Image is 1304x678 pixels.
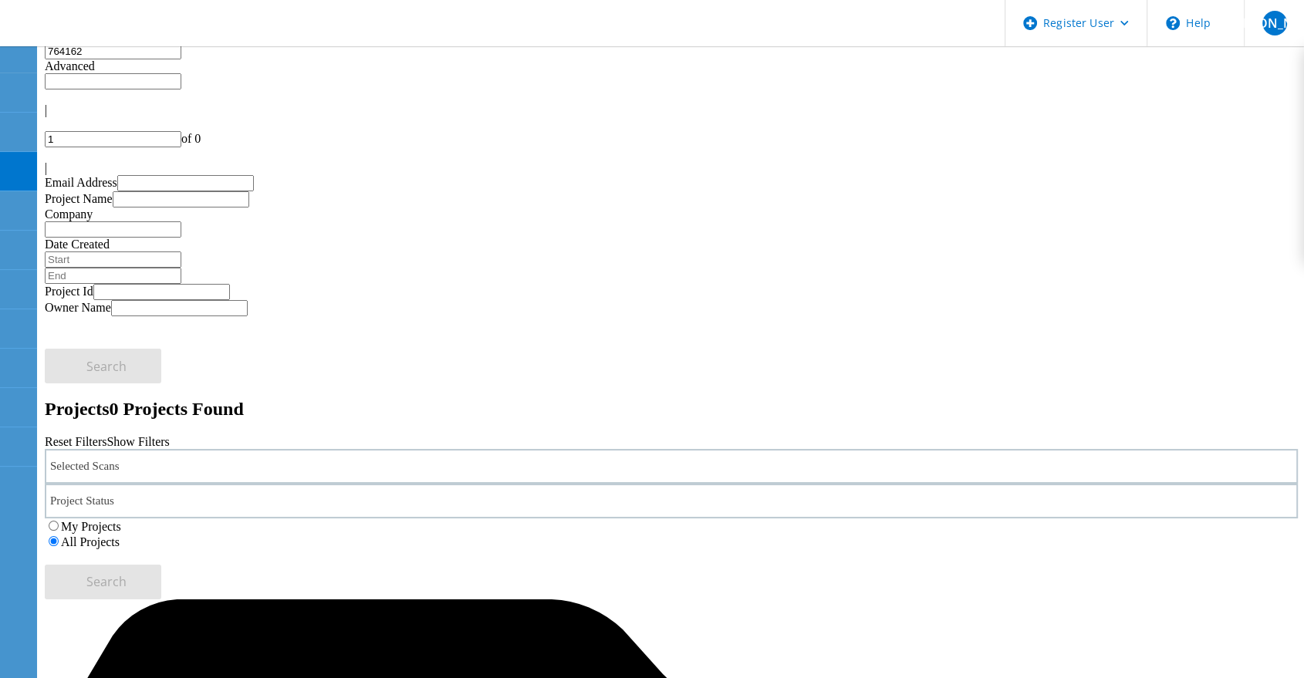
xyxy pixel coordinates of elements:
[45,301,111,314] label: Owner Name
[45,238,110,251] label: Date Created
[45,43,181,59] input: Search projects by name, owner, ID, company, etc
[110,399,244,419] span: 0 Projects Found
[45,251,181,268] input: Start
[45,435,106,448] a: Reset Filters
[45,565,161,599] button: Search
[61,535,120,548] label: All Projects
[181,132,201,145] span: of 0
[45,207,93,221] label: Company
[45,161,1298,175] div: |
[86,573,127,590] span: Search
[15,30,181,43] a: Live Optics Dashboard
[45,176,117,189] label: Email Address
[45,268,181,284] input: End
[45,59,95,73] span: Advanced
[86,358,127,375] span: Search
[106,435,169,448] a: Show Filters
[1166,16,1180,30] svg: \n
[45,285,93,298] label: Project Id
[61,520,121,533] label: My Projects
[45,484,1298,518] div: Project Status
[45,449,1298,484] div: Selected Scans
[45,399,110,419] b: Projects
[45,103,1298,117] div: |
[45,349,161,383] button: Search
[45,192,113,205] label: Project Name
